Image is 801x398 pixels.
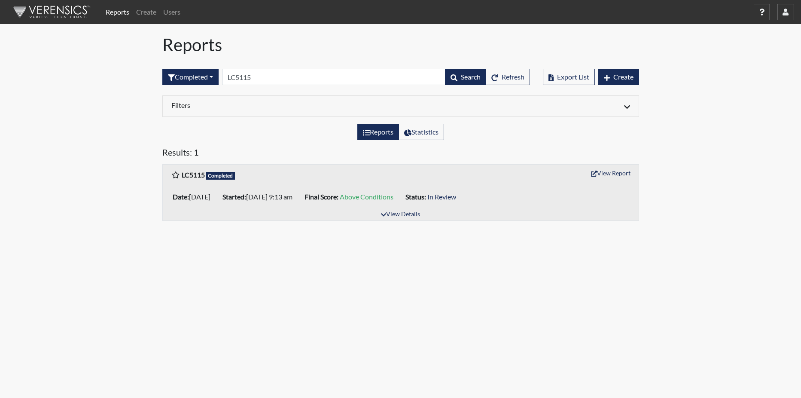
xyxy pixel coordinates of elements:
span: Create [613,73,633,81]
span: Refresh [502,73,524,81]
b: Started: [222,193,246,201]
h1: Reports [162,34,639,55]
a: Reports [102,3,133,21]
button: Search [445,69,486,85]
h5: Results: 1 [162,147,639,161]
a: Users [160,3,184,21]
button: View Details [377,209,424,220]
span: Above Conditions [340,193,393,201]
button: Create [598,69,639,85]
button: Export List [543,69,595,85]
a: Create [133,3,160,21]
b: LC5115 [182,171,205,179]
button: Refresh [486,69,530,85]
li: [DATE] [169,190,219,204]
span: Completed [206,172,235,180]
b: Status: [405,193,426,201]
button: Completed [162,69,219,85]
h6: Filters [171,101,394,109]
div: Click to expand/collapse filters [165,101,637,111]
button: View Report [587,166,634,180]
label: View statistics about completed interviews [399,124,444,140]
div: Filter by interview status [162,69,219,85]
b: Final Score: [305,193,338,201]
span: Export List [557,73,589,81]
b: Date: [173,193,189,201]
input: Search by Registration ID, Interview Number, or Investigation Name. [222,69,445,85]
li: [DATE] 9:13 am [219,190,301,204]
span: Search [461,73,481,81]
label: View the list of reports [357,124,399,140]
span: In Review [427,193,456,201]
